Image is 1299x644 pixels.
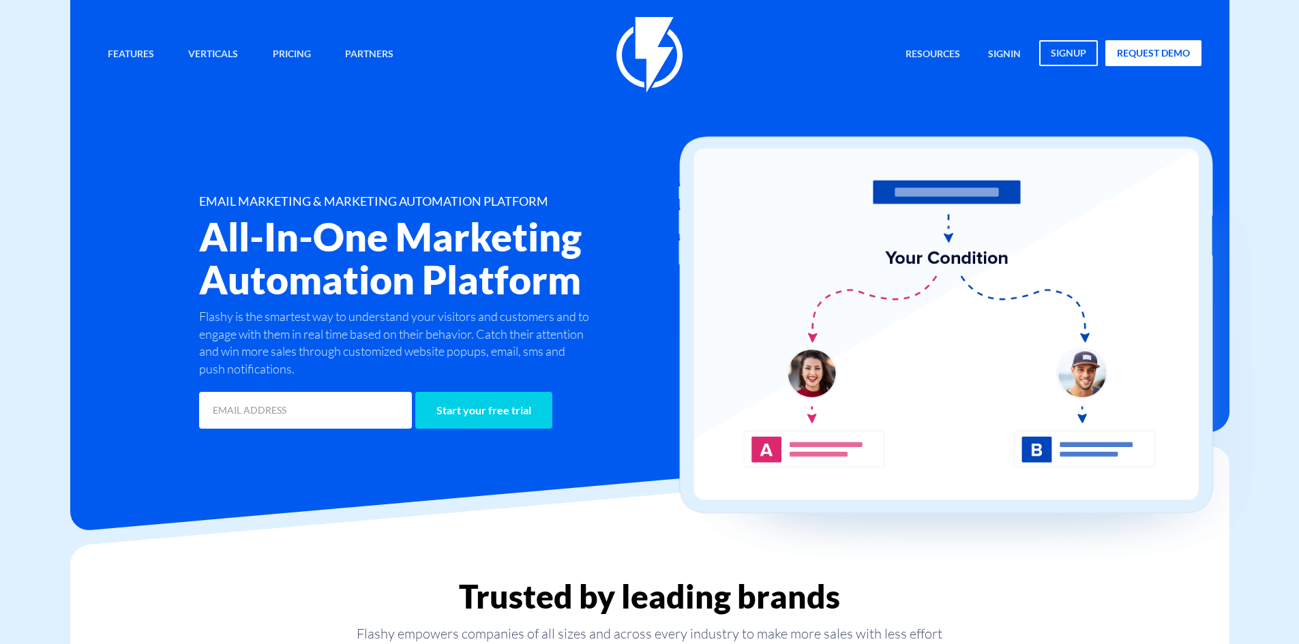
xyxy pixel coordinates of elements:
a: signin [978,40,1031,70]
a: request demo [1105,40,1201,66]
a: Resources [895,40,970,70]
p: Flashy empowers companies of all sizes and across every industry to make more sales with less effort [70,624,1229,643]
p: Flashy is the smartest way to understand your visitors and customers and to engage with them in r... [199,308,593,378]
input: Start your free trial [415,392,552,429]
a: Pricing [263,40,321,70]
h2: Trusted by leading brands [70,579,1229,614]
a: Features [98,40,164,70]
a: Partners [335,40,404,70]
h1: EMAIL MARKETING & MARKETING AUTOMATION PLATFORM [199,195,731,209]
input: EMAIL ADDRESS [199,392,412,429]
h2: All-In-One Marketing Automation Platform [199,215,731,301]
a: Verticals [178,40,248,70]
a: signup [1039,40,1098,66]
